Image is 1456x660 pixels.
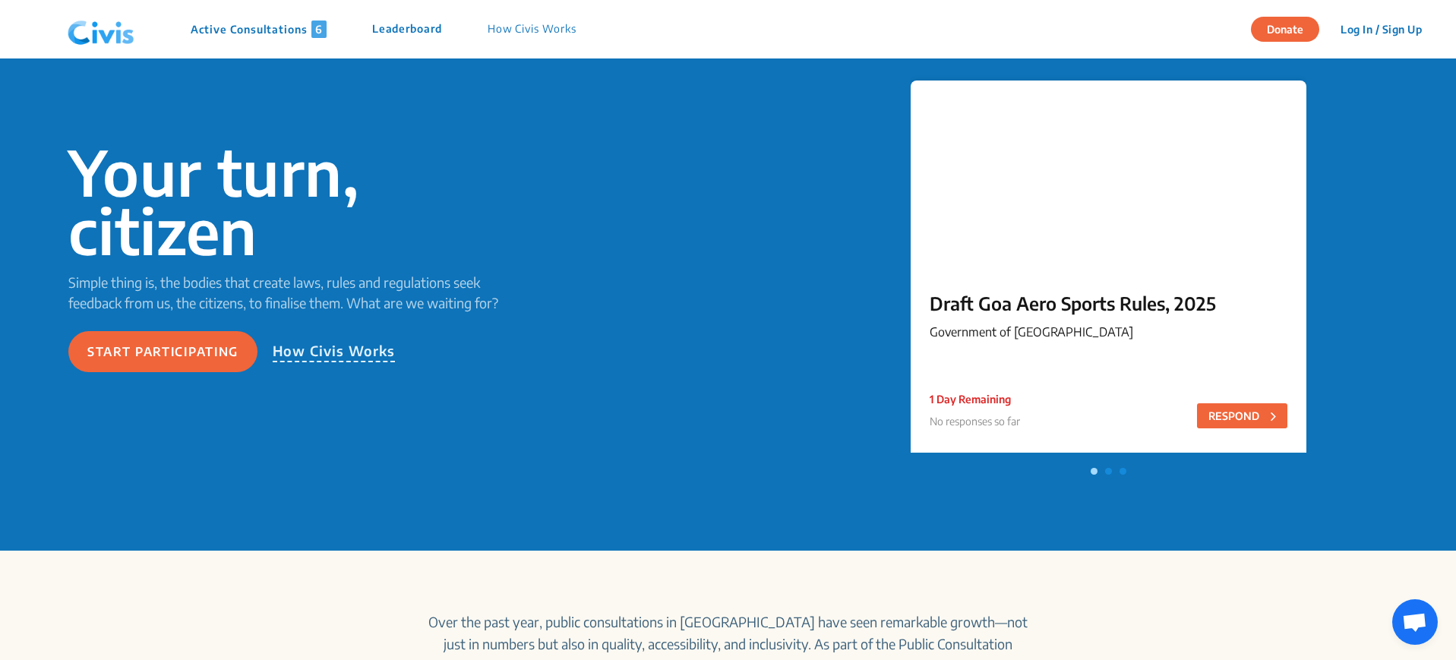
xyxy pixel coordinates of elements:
[62,7,141,52] img: navlogo.png
[311,21,327,38] span: 6
[68,272,530,313] p: Simple thing is, the bodies that create laws, rules and regulations seek feedback from us, the ci...
[930,289,1287,317] p: Draft Goa Aero Sports Rules, 2025
[68,331,257,372] button: Start participating
[1331,17,1432,41] button: Log In / Sign Up
[930,415,1020,428] span: No responses so far
[930,391,1020,407] p: 1 Day Remaining
[1197,403,1287,428] button: RESPOND
[1251,21,1331,36] a: Donate
[930,323,1287,341] p: Government of [GEOGRAPHIC_DATA]
[1251,17,1319,42] button: Donate
[273,340,396,362] p: How Civis Works
[372,21,442,38] p: Leaderboard
[191,21,327,38] p: Active Consultations
[911,81,1306,460] a: Draft Goa Aero Sports Rules, 2025Government of [GEOGRAPHIC_DATA]1 Day Remaining No responses so f...
[68,143,530,260] p: Your turn, citizen
[1392,599,1438,645] div: Open chat
[488,21,576,38] p: How Civis Works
